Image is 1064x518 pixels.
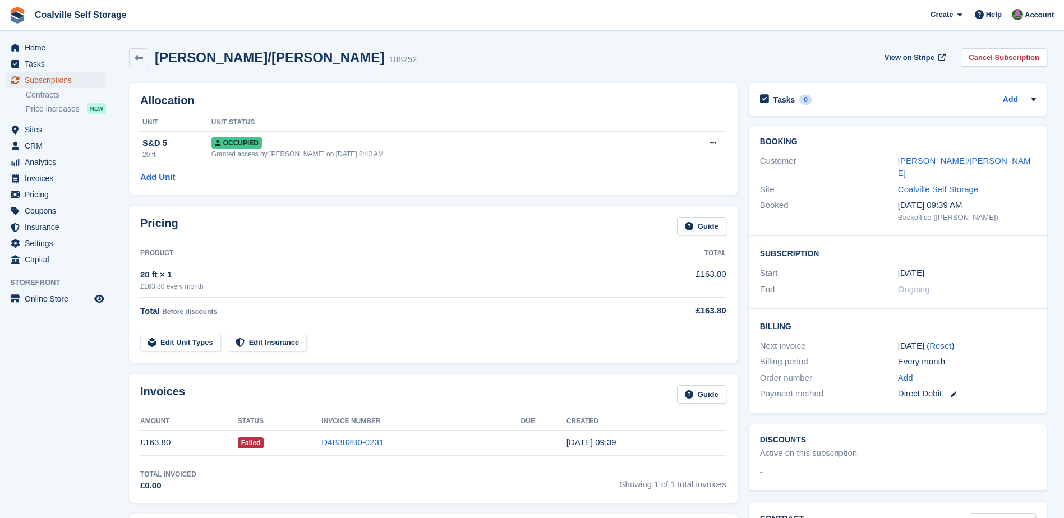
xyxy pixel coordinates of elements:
[10,277,112,288] span: Storefront
[321,413,521,431] th: Invoice Number
[6,203,106,219] a: menu
[6,138,106,154] a: menu
[880,48,948,67] a: View on Stripe
[26,104,80,114] span: Price increases
[6,187,106,202] a: menu
[140,430,238,455] td: £163.80
[142,150,211,160] div: 20 ft
[142,137,211,150] div: S&D 5
[635,244,726,262] th: Total
[898,199,1036,212] div: [DATE] 09:39 AM
[140,306,160,316] span: Total
[30,6,131,24] a: Coalville Self Storage
[25,235,92,251] span: Settings
[6,252,106,267] a: menu
[140,244,635,262] th: Product
[898,284,930,294] span: Ongoing
[6,291,106,307] a: menu
[6,72,106,88] a: menu
[140,217,178,235] h2: Pricing
[760,466,763,479] span: -
[6,170,106,186] a: menu
[25,122,92,137] span: Sites
[760,199,898,223] div: Booked
[760,267,898,280] div: Start
[760,137,1036,146] h2: Booking
[238,413,322,431] th: Status
[228,334,307,352] a: Edit Insurance
[140,469,196,479] div: Total Invoiced
[211,137,262,149] span: Occupied
[211,149,665,159] div: Granted access by [PERSON_NAME] on [DATE] 8:40 AM
[140,94,726,107] h2: Allocation
[25,154,92,170] span: Analytics
[6,154,106,170] a: menu
[9,7,26,24] img: stora-icon-8386f47178a22dfd0bd8f6a31ec36ba5ce8667c1dd55bd0f319d3a0aa187defe.svg
[986,9,1002,20] span: Help
[25,291,92,307] span: Online Store
[6,219,106,235] a: menu
[25,56,92,72] span: Tasks
[898,340,1036,353] div: [DATE] ( )
[760,283,898,296] div: End
[566,413,726,431] th: Created
[760,183,898,196] div: Site
[140,269,635,281] div: 20 ft × 1
[635,262,726,297] td: £163.80
[961,48,1047,67] a: Cancel Subscription
[773,95,795,105] h2: Tasks
[155,50,384,65] h2: [PERSON_NAME]/[PERSON_NAME]
[760,247,1036,258] h2: Subscription
[25,170,92,186] span: Invoices
[140,413,238,431] th: Amount
[140,479,196,492] div: £0.00
[25,72,92,88] span: Subscriptions
[6,122,106,137] a: menu
[760,447,857,460] div: Active on this subscription
[211,114,665,132] th: Unit Status
[760,320,1036,331] h2: Billing
[140,114,211,132] th: Unit
[1003,94,1018,107] a: Add
[760,387,898,400] div: Payment method
[898,355,1036,368] div: Every month
[677,385,726,404] a: Guide
[6,40,106,55] a: menu
[898,156,1031,178] a: [PERSON_NAME]/[PERSON_NAME]
[760,155,898,180] div: Customer
[87,103,106,114] div: NEW
[885,52,934,63] span: View on Stripe
[140,385,185,404] h2: Invoices
[238,437,264,448] span: Failed
[140,281,635,292] div: £163.80 every month
[760,340,898,353] div: Next invoice
[140,334,221,352] a: Edit Unit Types
[26,90,106,100] a: Contracts
[93,292,106,306] a: Preview store
[6,235,106,251] a: menu
[898,372,913,385] a: Add
[677,217,726,235] a: Guide
[25,40,92,55] span: Home
[931,9,953,20] span: Create
[620,469,726,492] span: Showing 1 of 1 total invoices
[1025,10,1054,21] span: Account
[6,56,106,72] a: menu
[898,267,924,280] time: 2025-09-16 00:00:00 UTC
[140,171,175,184] a: Add Unit
[321,437,384,447] a: D4B382B0-0231
[162,308,217,316] span: Before discounts
[898,212,1036,223] div: Backoffice ([PERSON_NAME])
[25,187,92,202] span: Pricing
[25,138,92,154] span: CRM
[25,219,92,235] span: Insurance
[898,184,978,194] a: Coalville Self Storage
[929,341,951,350] a: Reset
[389,53,417,66] div: 108252
[1012,9,1023,20] img: Jenny Rich
[760,436,1036,445] h2: Discounts
[566,437,616,447] time: 2025-09-16 08:39:06 UTC
[799,95,812,105] div: 0
[760,372,898,385] div: Order number
[635,304,726,317] div: £163.80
